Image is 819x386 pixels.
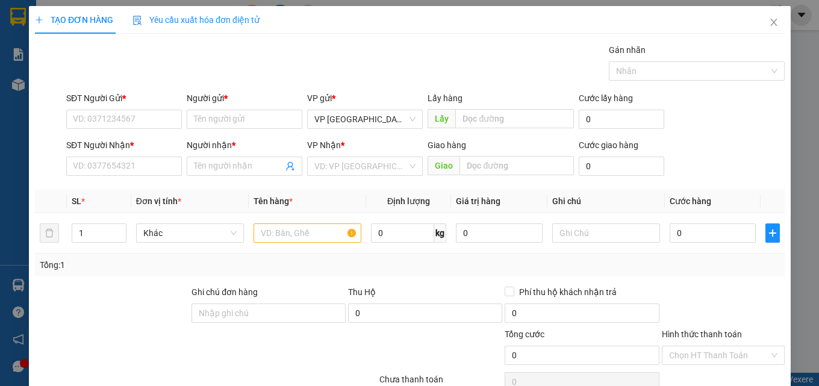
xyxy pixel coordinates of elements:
[35,15,113,25] span: TẠO ĐƠN HÀNG
[66,92,182,105] div: SĐT Người Gửi
[187,92,302,105] div: Người gửi
[72,196,81,206] span: SL
[456,196,500,206] span: Giá trị hàng
[505,329,544,339] span: Tổng cước
[428,140,466,150] span: Giao hàng
[132,16,142,25] img: icon
[253,223,361,243] input: VD: Bàn, Ghế
[547,190,665,213] th: Ghi chú
[455,109,573,128] input: Dọc đường
[428,109,455,128] span: Lấy
[756,6,790,40] button: Close
[253,196,292,206] span: Tên hàng
[135,196,181,206] span: Đơn vị tính
[670,196,711,206] span: Cước hàng
[387,196,430,206] span: Định lượng
[192,304,346,323] input: Ghi chú đơn hàng
[40,223,59,243] button: delete
[132,15,260,25] span: Yêu cầu xuất hóa đơn điện tử
[428,156,459,175] span: Giao
[578,140,638,150] label: Cước giao hàng
[314,110,416,128] span: VP Nha Trang xe Limousine
[552,223,660,243] input: Ghi Chú
[192,287,258,297] label: Ghi chú đơn hàng
[578,93,632,103] label: Cước lấy hàng
[434,223,446,243] span: kg
[768,17,778,27] span: close
[514,285,621,299] span: Phí thu hộ khách nhận trả
[765,223,779,243] button: plus
[307,92,423,105] div: VP gửi
[766,228,779,238] span: plus
[307,140,341,150] span: VP Nhận
[428,93,462,103] span: Lấy hàng
[66,139,182,152] div: SĐT Người Nhận
[608,45,645,55] label: Gán nhãn
[35,16,43,24] span: plus
[348,287,376,297] span: Thu Hộ
[459,156,573,175] input: Dọc đường
[285,161,295,171] span: user-add
[143,224,236,242] span: Khác
[187,139,302,152] div: Người nhận
[578,157,664,176] input: Cước giao hàng
[40,258,317,272] div: Tổng: 1
[578,110,664,129] input: Cước lấy hàng
[661,329,741,339] label: Hình thức thanh toán
[456,223,543,243] input: 0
